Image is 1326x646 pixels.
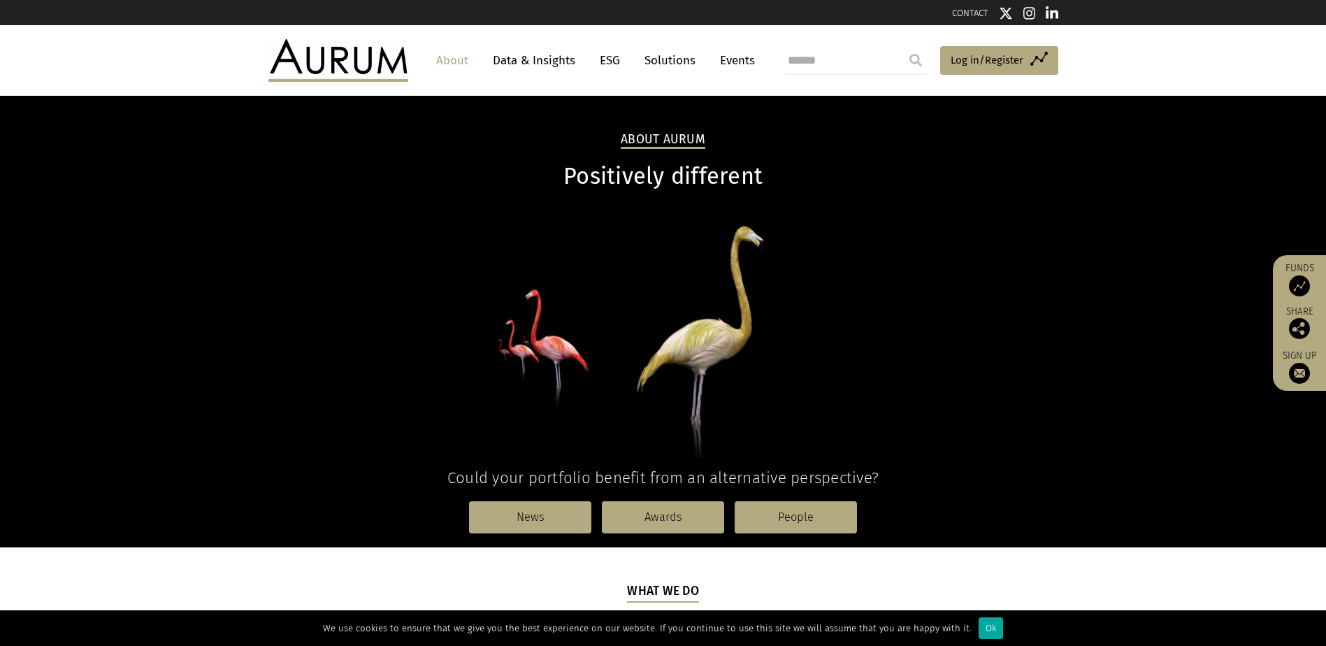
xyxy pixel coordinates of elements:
a: Data & Insights [486,48,582,73]
input: Submit [902,46,930,74]
a: ESG [593,48,627,73]
div: Share [1280,307,1319,339]
a: CONTACT [952,8,988,18]
a: Events [713,48,755,73]
a: News [469,501,591,533]
h4: Could your portfolio benefit from an alternative perspective? [268,468,1058,487]
a: Awards [602,501,724,533]
a: About [429,48,475,73]
a: Sign up [1280,350,1319,384]
img: Linkedin icon [1046,6,1058,20]
img: Share this post [1289,318,1310,339]
img: Access Funds [1289,275,1310,296]
a: Log in/Register [940,46,1058,76]
a: People [735,501,857,533]
img: Sign up to our newsletter [1289,363,1310,384]
h2: About Aurum [621,132,705,149]
img: Twitter icon [999,6,1013,20]
a: Funds [1280,262,1319,296]
h1: Positively different [268,163,1058,190]
div: Ok [979,617,1003,639]
img: Aurum [268,39,408,81]
img: Instagram icon [1023,6,1036,20]
span: Log in/Register [951,52,1023,69]
h5: What we do [627,582,699,602]
a: Solutions [637,48,702,73]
